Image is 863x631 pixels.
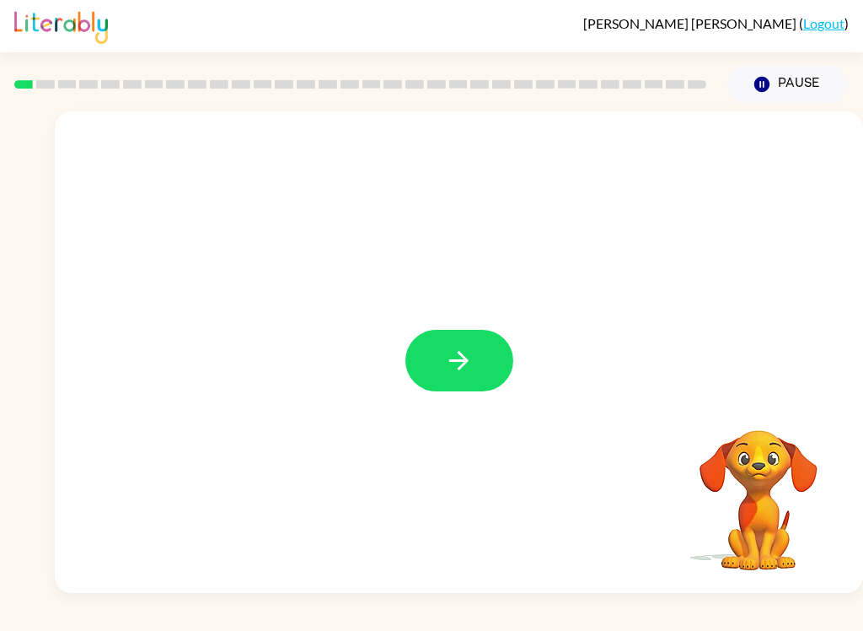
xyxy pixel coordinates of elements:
div: ( ) [583,15,849,31]
button: Pause [726,65,849,104]
img: Literably [14,7,108,44]
video: Your browser must support playing .mp4 files to use Literably. Please try using another browser. [674,404,843,573]
a: Logout [803,15,844,31]
span: [PERSON_NAME] [PERSON_NAME] [583,15,799,31]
